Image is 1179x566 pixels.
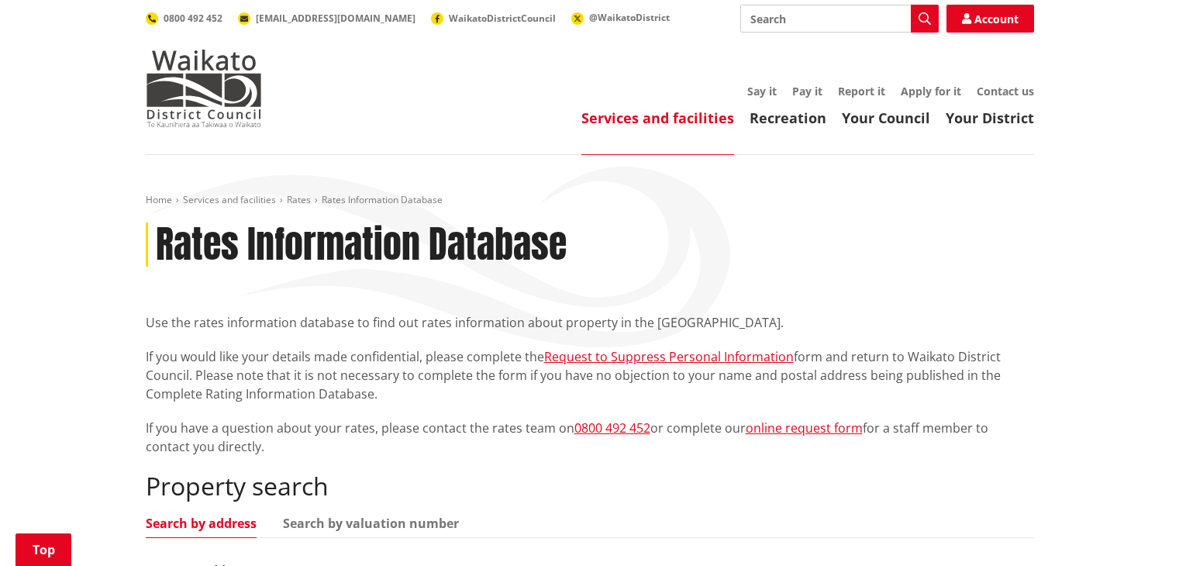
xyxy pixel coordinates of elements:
nav: breadcrumb [146,194,1034,207]
a: Report it [838,84,885,98]
input: Search input [740,5,939,33]
span: Rates Information Database [322,193,443,206]
a: Pay it [792,84,822,98]
a: Contact us [977,84,1034,98]
span: @WaikatoDistrict [589,11,670,24]
a: online request form [746,419,863,437]
a: 0800 492 452 [574,419,650,437]
a: Rates [287,193,311,206]
a: Your District [946,109,1034,127]
span: [EMAIL_ADDRESS][DOMAIN_NAME] [256,12,415,25]
a: Request to Suppress Personal Information [544,348,794,365]
p: If you would like your details made confidential, please complete the form and return to Waikato ... [146,347,1034,403]
a: Your Council [842,109,930,127]
a: Recreation [750,109,826,127]
a: 0800 492 452 [146,12,222,25]
span: 0800 492 452 [164,12,222,25]
a: Home [146,193,172,206]
h2: Property search [146,471,1034,501]
a: @WaikatoDistrict [571,11,670,24]
a: Apply for it [901,84,961,98]
a: Services and facilities [183,193,276,206]
a: Search by address [146,517,257,530]
span: WaikatoDistrictCouncil [449,12,556,25]
a: Top [16,533,71,566]
p: If you have a question about your rates, please contact the rates team on or complete our for a s... [146,419,1034,456]
p: Use the rates information database to find out rates information about property in the [GEOGRAPHI... [146,313,1034,332]
a: Services and facilities [581,109,734,127]
img: Waikato District Council - Te Kaunihera aa Takiwaa o Waikato [146,50,262,127]
h1: Rates Information Database [156,223,567,267]
a: Search by valuation number [283,517,459,530]
a: Say it [747,84,777,98]
a: [EMAIL_ADDRESS][DOMAIN_NAME] [238,12,415,25]
a: WaikatoDistrictCouncil [431,12,556,25]
a: Account [946,5,1034,33]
